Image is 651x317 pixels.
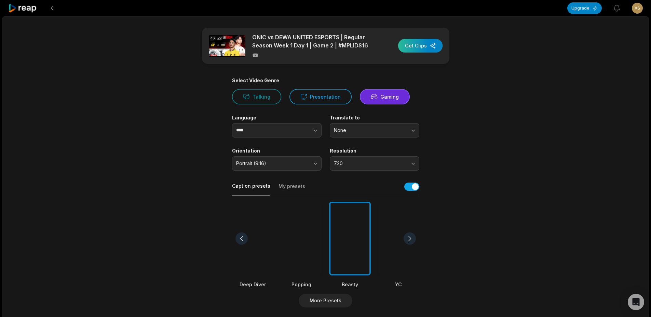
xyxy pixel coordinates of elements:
[232,89,281,104] button: Talking
[334,160,406,167] span: 720
[252,33,370,49] p: ONIC vs DEWA UNITED ESPORTS | Regular Season Week 1 Day 1 | Game 2 | #MPLIDS16
[232,148,322,154] label: Orientation
[281,281,322,288] div: Popping
[236,160,308,167] span: Portrait (9:16)
[330,123,419,138] button: None
[334,127,406,133] span: None
[299,294,352,307] button: More Presets
[398,39,443,53] button: Get Clips
[289,89,352,104] button: Presentation
[378,281,419,288] div: YC
[329,281,371,288] div: Beasty
[232,115,322,121] label: Language
[232,183,270,196] button: Caption presets
[209,35,223,42] div: 47:53
[232,281,274,288] div: Deep Diver
[232,77,419,84] div: Select Video Genre
[330,148,419,154] label: Resolution
[567,2,602,14] button: Upgrade
[232,156,322,171] button: Portrait (9:16)
[330,156,419,171] button: 720
[279,183,305,196] button: My presets
[360,89,410,104] button: Gaming
[330,115,419,121] label: Translate to
[628,294,644,310] div: Open Intercom Messenger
